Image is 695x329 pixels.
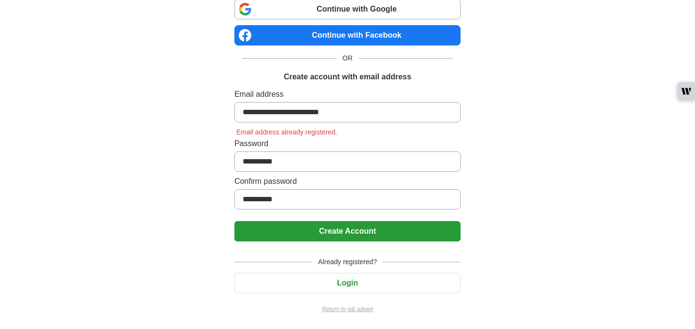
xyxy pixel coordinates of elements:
a: Login [234,279,461,287]
span: Email address already registered. [234,128,340,136]
a: Continue with Facebook [234,25,461,45]
button: Create Account [234,221,461,241]
label: Email address [234,89,461,100]
label: Confirm password [234,176,461,187]
label: Password [234,138,461,150]
a: Return to job advert [234,305,461,314]
span: OR [337,53,358,63]
button: Login [234,273,461,293]
h1: Create account with email address [284,71,411,83]
span: Already registered? [312,257,383,267]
